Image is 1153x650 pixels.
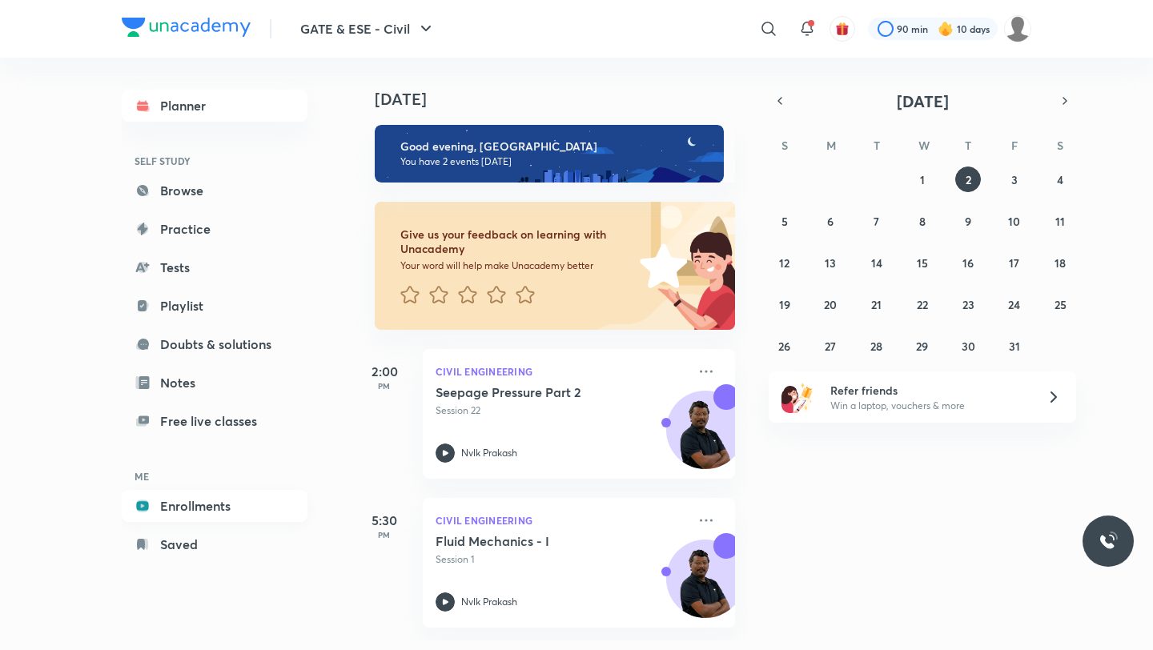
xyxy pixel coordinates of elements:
p: Session 22 [436,403,687,418]
abbr: October 27, 2025 [825,339,836,354]
abbr: Tuesday [874,138,880,153]
button: October 9, 2025 [955,208,981,234]
abbr: October 5, 2025 [781,214,788,229]
button: October 27, 2025 [818,333,843,359]
a: Browse [122,175,307,207]
img: referral [781,381,814,413]
abbr: Wednesday [918,138,930,153]
button: October 18, 2025 [1047,250,1073,275]
button: October 19, 2025 [772,291,797,317]
button: GATE & ESE - Civil [291,13,445,45]
abbr: October 4, 2025 [1057,172,1063,187]
button: October 6, 2025 [818,208,843,234]
button: October 25, 2025 [1047,291,1073,317]
button: October 14, 2025 [864,250,890,275]
h4: [DATE] [375,90,751,109]
a: Playlist [122,290,307,322]
abbr: October 29, 2025 [916,339,928,354]
p: You have 2 events [DATE] [400,155,709,168]
button: October 24, 2025 [1002,291,1027,317]
abbr: Friday [1011,138,1018,153]
button: October 15, 2025 [910,250,935,275]
h6: Good evening, [GEOGRAPHIC_DATA] [400,139,709,154]
a: Company Logo [122,18,251,41]
a: Free live classes [122,405,307,437]
h5: 2:00 [352,362,416,381]
abbr: October 1, 2025 [920,172,925,187]
img: feedback_image [585,202,735,330]
h6: Refer friends [830,382,1027,399]
p: Session 1 [436,552,687,567]
a: Tests [122,251,307,283]
abbr: October 13, 2025 [825,255,836,271]
p: Civil Engineering [436,362,687,381]
p: Nvlk Prakash [461,595,517,609]
abbr: October 14, 2025 [871,255,882,271]
button: October 30, 2025 [955,333,981,359]
button: October 1, 2025 [910,167,935,192]
img: Avatar [667,548,744,625]
abbr: October 19, 2025 [779,297,790,312]
abbr: October 10, 2025 [1008,214,1020,229]
h5: Seepage Pressure Part 2 [436,384,635,400]
abbr: October 31, 2025 [1009,339,1020,354]
a: Practice [122,213,307,245]
button: October 13, 2025 [818,250,843,275]
button: October 12, 2025 [772,250,797,275]
button: October 28, 2025 [864,333,890,359]
a: Notes [122,367,307,399]
abbr: October 15, 2025 [917,255,928,271]
button: October 22, 2025 [910,291,935,317]
a: Doubts & solutions [122,328,307,360]
img: streak [938,21,954,37]
abbr: October 22, 2025 [917,297,928,312]
p: Win a laptop, vouchers & more [830,399,1027,413]
button: October 5, 2025 [772,208,797,234]
button: October 26, 2025 [772,333,797,359]
button: October 7, 2025 [864,208,890,234]
p: Civil Engineering [436,511,687,530]
abbr: Saturday [1057,138,1063,153]
a: Planner [122,90,307,122]
abbr: October 17, 2025 [1009,255,1019,271]
h5: Fluid Mechanics - I [436,533,635,549]
abbr: October 7, 2025 [874,214,879,229]
img: evening [375,125,724,183]
p: PM [352,381,416,391]
p: Nvlk Prakash [461,446,517,460]
abbr: October 8, 2025 [919,214,926,229]
button: October 10, 2025 [1002,208,1027,234]
span: [DATE] [897,90,949,112]
button: avatar [830,16,855,42]
abbr: October 30, 2025 [962,339,975,354]
p: Your word will help make Unacademy better [400,259,634,272]
abbr: October 20, 2025 [824,297,837,312]
abbr: October 25, 2025 [1055,297,1067,312]
img: Company Logo [122,18,251,37]
button: [DATE] [791,90,1054,112]
abbr: October 6, 2025 [827,214,834,229]
button: October 20, 2025 [818,291,843,317]
abbr: Sunday [781,138,788,153]
abbr: October 2, 2025 [966,172,971,187]
abbr: October 21, 2025 [871,297,882,312]
abbr: October 23, 2025 [962,297,974,312]
abbr: October 26, 2025 [778,339,790,354]
h6: SELF STUDY [122,147,307,175]
img: ttu [1099,532,1118,551]
button: October 31, 2025 [1002,333,1027,359]
abbr: October 24, 2025 [1008,297,1020,312]
abbr: Monday [826,138,836,153]
button: October 3, 2025 [1002,167,1027,192]
img: Avatar [667,399,744,476]
button: October 29, 2025 [910,333,935,359]
button: October 16, 2025 [955,250,981,275]
h5: 5:30 [352,511,416,530]
abbr: October 28, 2025 [870,339,882,354]
p: PM [352,530,416,540]
button: October 17, 2025 [1002,250,1027,275]
button: October 2, 2025 [955,167,981,192]
a: Saved [122,528,307,560]
abbr: October 9, 2025 [965,214,971,229]
abbr: October 16, 2025 [962,255,974,271]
